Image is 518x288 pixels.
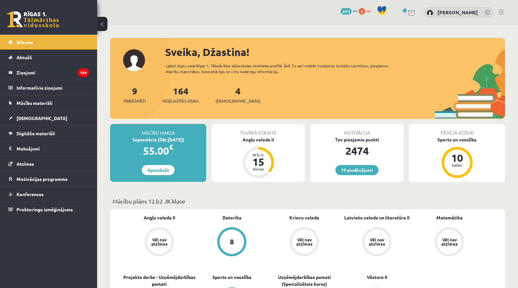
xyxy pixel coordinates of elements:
[123,274,196,287] a: Projekta darbs - Uzņēmējdarbības pamati
[7,11,59,28] a: Rīgas 1. Tālmācības vidusskola
[413,227,486,258] a: Vēl nav atzīmes
[366,8,370,13] span: xp
[17,54,32,60] span: Aktuāli
[17,65,89,80] legend: Ziņojumi
[341,8,358,13] a: 2474 mP
[8,187,89,202] a: Konferences
[335,165,378,175] a: 10 piedāvājumi
[110,143,206,159] div: 55.00
[78,68,89,77] i: 164
[310,136,404,143] div: Tev pieejamie punkti
[222,214,242,221] a: Datorika
[163,85,199,104] a: 164Neizlasītās ziņas
[110,136,206,143] div: Septembris (līdz [DATE])
[110,124,206,136] div: Mācību maksa
[211,136,305,179] a: Angļu valoda II Atlicis 15 dienas
[8,95,89,110] a: Mācību materiāli
[196,227,268,258] a: 8
[268,274,341,287] a: Uzņēmējdarbības pamati (Specializētais kurss)
[8,50,89,65] a: Aktuāli
[169,142,173,152] span: €
[113,197,502,205] p: Mācību plāns 12.b2 JK klase
[341,8,352,15] span: 2474
[17,206,73,212] span: Proktoringa izmēģinājums
[447,163,467,167] div: balles
[150,238,168,246] div: Vēl nav atzīmes
[142,165,175,175] a: Apmaksāt
[8,65,89,80] a: Ziņojumi164
[368,238,386,246] div: Vēl nav atzīmes
[8,202,89,217] a: Proktoringa izmēģinājums
[8,172,89,186] a: Motivācijas programma
[17,130,55,136] span: Digitālie materiāli
[216,98,260,104] span: [DEMOGRAPHIC_DATA]
[427,10,433,16] img: Džastina Leonoviča - Batņa
[249,153,268,157] div: Atlicis
[8,35,89,50] a: Sākums
[8,156,89,171] a: Atzīmes
[367,274,387,281] a: Vēsture II
[230,238,234,245] div: 8
[8,141,89,156] a: Maksājumi
[310,143,404,159] div: 2474
[249,157,268,167] div: 15
[17,161,34,167] span: Atzīmes
[211,124,305,136] div: Tuvākā ieskaite
[249,167,268,171] div: dienas
[165,44,505,60] div: Sveika, Džastina!
[436,214,463,221] a: Matemātika
[17,176,68,182] span: Motivācijas programma
[17,115,67,121] span: [DEMOGRAPHIC_DATA]
[17,39,33,45] span: Sākums
[359,8,374,13] a: 0 xp
[163,98,199,104] span: Neizlasītās ziņas
[268,227,341,258] a: Vēl nav atzīmes
[359,8,365,15] span: 0
[123,98,146,104] span: Priekšmeti
[409,136,505,179] a: Sports un veselība 10 balles
[8,80,89,95] a: Informatīvie ziņojumi
[144,214,175,221] a: Angļu valoda II
[17,80,89,95] legend: Informatīvie ziņojumi
[409,136,505,143] div: Sports un veselība
[437,9,478,16] a: [PERSON_NAME]
[123,227,196,258] a: Vēl nav atzīmes
[289,214,319,221] a: Krievu valoda
[8,111,89,126] a: [DEMOGRAPHIC_DATA]
[211,136,305,143] div: Angļu valoda II
[17,100,52,106] span: Mācību materiāli
[447,153,467,163] div: 10
[8,126,89,141] a: Digitālie materiāli
[440,238,458,246] div: Vēl nav atzīmes
[123,85,146,104] a: 9Priekšmeti
[295,238,313,246] div: Vēl nav atzīmes
[344,214,410,221] a: Latviešu valoda un literatūra II
[212,274,252,281] a: Sports un veselība
[166,63,403,74] div: Laipni lūgts savā Rīgas 1. Tālmācības vidusskolas skolnieka profilā. Šeit Tu vari redzēt tuvojošo...
[409,124,505,136] div: Pēdējā atzīme
[310,124,404,136] div: Motivācija
[341,227,413,258] a: Vēl nav atzīmes
[17,191,44,197] span: Konferences
[216,85,260,104] a: 4[DEMOGRAPHIC_DATA]
[353,8,358,13] span: mP
[17,141,89,156] legend: Maksājumi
